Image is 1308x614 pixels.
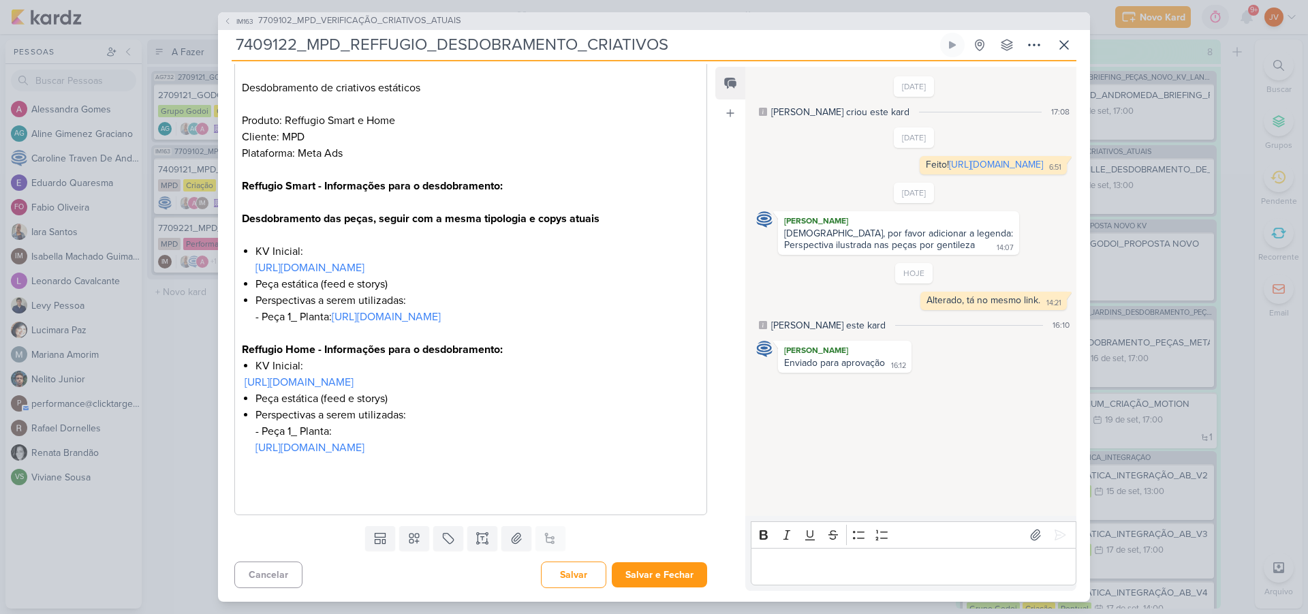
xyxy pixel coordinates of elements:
[255,243,700,276] li: KV Inicial:
[255,407,700,489] li: Perspectivas a serem utilizadas: - ⁠Peça 1_ ⁠Planta:
[1049,162,1061,173] div: 6:51
[751,548,1076,585] div: Editor editing area: main
[771,318,886,333] div: [PERSON_NAME] este kard
[771,105,909,119] div: [PERSON_NAME] criou este kard
[612,562,707,587] button: Salvar e Fechar
[756,341,773,357] img: Caroline Traven De Andrade
[947,40,958,50] div: Ligar relógio
[242,80,700,112] p: Desdobramento de criativos estáticos
[242,343,503,356] strong: Reffugio Home - Informações para o desdobramento:
[234,562,302,588] button: Cancelar
[242,112,700,178] p: Produto: Reffugio Smart e Home Cliente: MPD Plataforma: Meta Ads
[255,276,700,292] li: Peça estática (feed e storys)
[255,261,364,275] a: [URL][DOMAIN_NAME]
[781,214,1016,228] div: [PERSON_NAME]
[1046,298,1061,309] div: 14:21
[926,159,1043,170] div: Feito!
[541,562,606,588] button: Salvar
[245,375,354,389] a: [URL][DOMAIN_NAME]
[242,179,503,193] strong: Reffugio Smart - Informações para o desdobramento:
[234,36,707,515] div: Editor editing area: main
[255,441,364,455] a: [URL][DOMAIN_NAME]
[781,343,909,357] div: [PERSON_NAME]
[756,211,773,228] img: Caroline Traven De Andrade
[997,243,1014,254] div: 14:07
[255,390,700,407] li: Peça estática (feed e storys)
[332,310,441,324] a: [URL][DOMAIN_NAME]
[1053,319,1070,331] div: 16:10
[949,159,1043,170] a: [URL][DOMAIN_NAME]
[255,292,700,341] li: Perspectivas a serem utilizadas: - Peça 1_ ⁠Planta:
[891,360,906,371] div: 16:12
[232,33,937,57] input: Kard Sem Título
[255,358,700,374] li: KV Inicial:
[242,212,599,226] strong: Desdobramento das peças, seguir com a mesma tipologia e copys atuais
[784,228,1013,239] div: [DEMOGRAPHIC_DATA], por favor adicionar a legenda:
[784,239,975,251] div: Perspectiva ilustrada nas peças por gentileza
[1051,106,1070,118] div: 17:08
[784,357,885,369] div: Enviado para aprovação
[926,294,1040,306] div: Alterado, tá no mesmo link.
[751,521,1076,548] div: Editor toolbar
